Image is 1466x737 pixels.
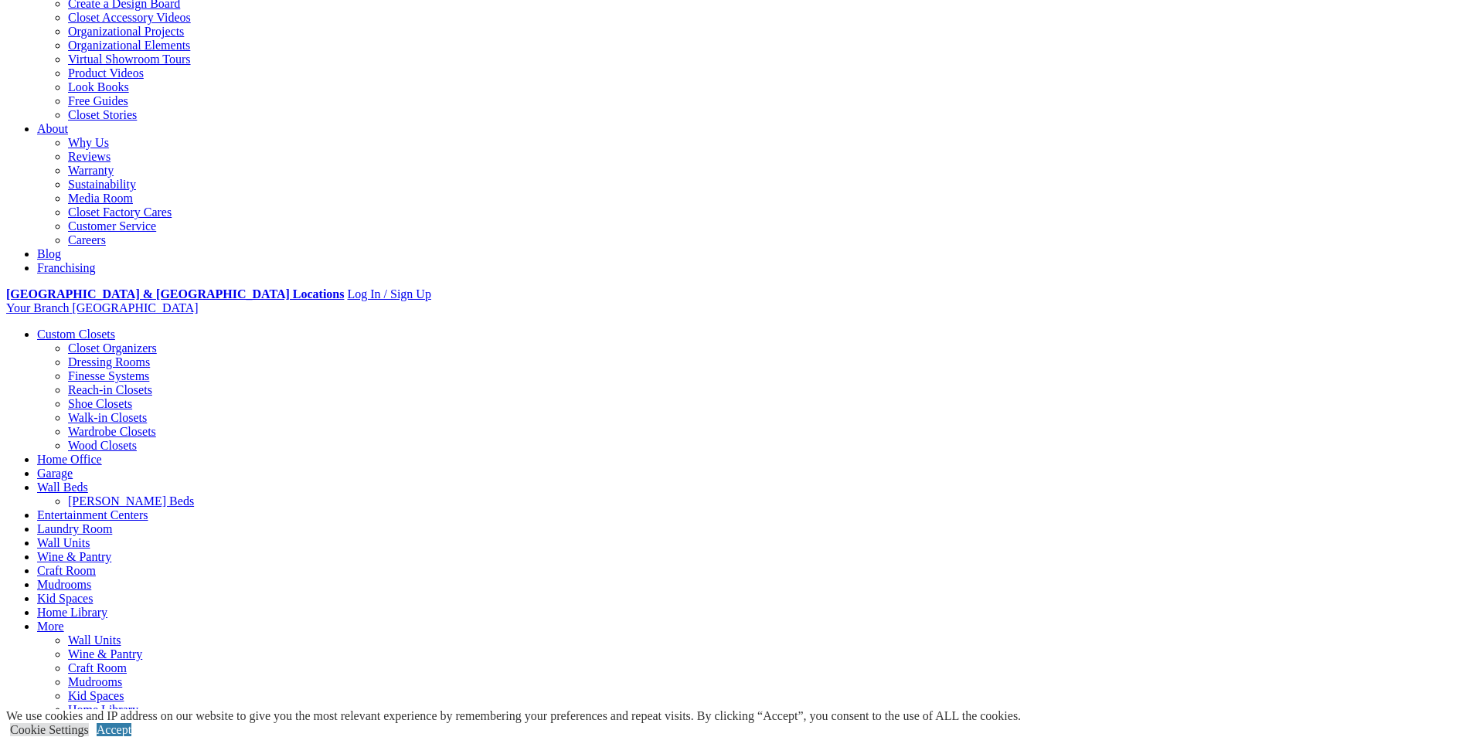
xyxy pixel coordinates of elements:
[68,25,184,38] a: Organizational Projects
[37,550,111,563] a: Wine & Pantry
[37,261,96,274] a: Franchising
[68,633,121,647] a: Wall Units
[37,620,64,633] a: More menu text will display only on big screen
[68,66,144,80] a: Product Videos
[68,689,124,702] a: Kid Spaces
[37,508,148,521] a: Entertainment Centers
[37,122,68,135] a: About
[37,453,102,466] a: Home Office
[68,108,137,121] a: Closet Stories
[68,150,111,163] a: Reviews
[68,219,156,233] a: Customer Service
[37,522,112,535] a: Laundry Room
[68,355,150,368] a: Dressing Rooms
[68,425,156,438] a: Wardrobe Closets
[68,647,142,661] a: Wine & Pantry
[37,578,91,591] a: Mudrooms
[72,301,198,314] span: [GEOGRAPHIC_DATA]
[68,164,114,177] a: Warranty
[37,481,88,494] a: Wall Beds
[68,341,157,355] a: Closet Organizers
[68,205,172,219] a: Closet Factory Cares
[6,709,1021,723] div: We use cookies and IP address on our website to give you the most relevant experience by remember...
[37,564,96,577] a: Craft Room
[37,467,73,480] a: Garage
[68,439,137,452] a: Wood Closets
[6,287,344,301] a: [GEOGRAPHIC_DATA] & [GEOGRAPHIC_DATA] Locations
[68,136,109,149] a: Why Us
[347,287,430,301] a: Log In / Sign Up
[68,178,136,191] a: Sustainability
[6,301,199,314] a: Your Branch [GEOGRAPHIC_DATA]
[68,369,149,382] a: Finesse Systems
[68,94,128,107] a: Free Guides
[68,661,127,674] a: Craft Room
[6,301,69,314] span: Your Branch
[68,53,191,66] a: Virtual Showroom Tours
[68,675,122,688] a: Mudrooms
[37,247,61,260] a: Blog
[68,383,152,396] a: Reach-in Closets
[68,80,129,93] a: Look Books
[68,494,194,508] a: [PERSON_NAME] Beds
[68,11,191,24] a: Closet Accessory Videos
[68,233,106,246] a: Careers
[68,411,147,424] a: Walk-in Closets
[68,397,132,410] a: Shoe Closets
[10,723,89,736] a: Cookie Settings
[37,328,115,341] a: Custom Closets
[37,606,107,619] a: Home Library
[68,192,133,205] a: Media Room
[68,39,190,52] a: Organizational Elements
[37,536,90,549] a: Wall Units
[97,723,131,736] a: Accept
[68,703,138,716] a: Home Library
[37,592,93,605] a: Kid Spaces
